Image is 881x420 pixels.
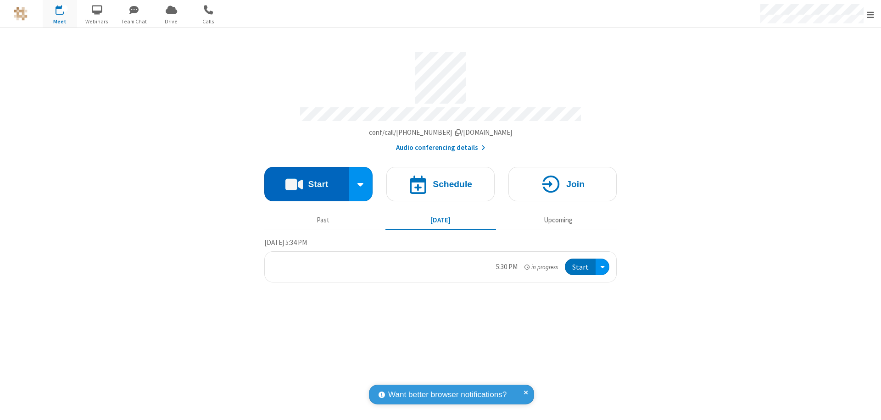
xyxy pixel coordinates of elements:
[566,180,585,188] h4: Join
[14,7,28,21] img: QA Selenium DO NOT DELETE OR CHANGE
[565,259,596,276] button: Start
[396,143,485,153] button: Audio conferencing details
[264,237,617,283] section: Today's Meetings
[264,167,349,201] button: Start
[308,180,328,188] h4: Start
[596,259,609,276] div: Open menu
[62,5,68,12] div: 1
[117,17,151,26] span: Team Chat
[503,211,613,229] button: Upcoming
[433,180,472,188] h4: Schedule
[386,167,495,201] button: Schedule
[80,17,114,26] span: Webinars
[369,127,513,138] button: Copy my meeting room linkCopy my meeting room link
[496,262,518,272] div: 5:30 PM
[385,211,496,229] button: [DATE]
[191,17,226,26] span: Calls
[264,238,307,247] span: [DATE] 5:34 PM
[268,211,379,229] button: Past
[388,389,507,401] span: Want better browser notifications?
[508,167,617,201] button: Join
[264,45,617,153] section: Account details
[43,17,77,26] span: Meet
[524,263,558,271] em: in progress
[154,17,189,26] span: Drive
[369,128,513,137] span: Copy my meeting room link
[349,167,373,201] div: Start conference options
